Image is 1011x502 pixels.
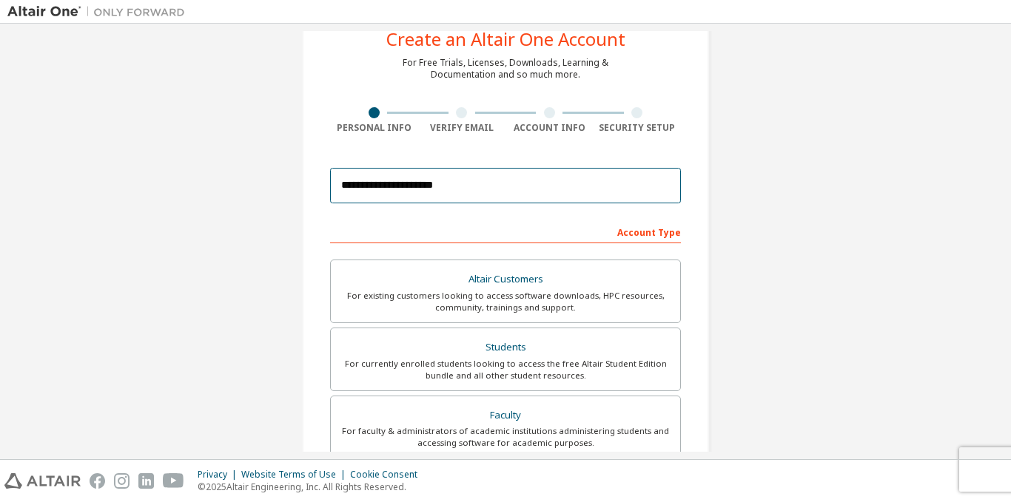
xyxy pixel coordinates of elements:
div: For faculty & administrators of academic institutions administering students and accessing softwa... [340,425,671,449]
img: facebook.svg [90,473,105,489]
div: For currently enrolled students looking to access the free Altair Student Edition bundle and all ... [340,358,671,381]
div: For Free Trials, Licenses, Downloads, Learning & Documentation and so much more. [403,57,608,81]
img: youtube.svg [163,473,184,489]
img: altair_logo.svg [4,473,81,489]
div: Personal Info [330,122,418,134]
img: instagram.svg [114,473,130,489]
div: Students [340,337,671,358]
div: For existing customers looking to access software downloads, HPC resources, community, trainings ... [340,290,671,313]
p: © 2025 Altair Engineering, Inc. All Rights Reserved. [198,481,426,493]
div: Verify Email [418,122,506,134]
div: Security Setup [594,122,682,134]
div: Faculty [340,405,671,426]
div: Account Type [330,220,681,243]
img: Altair One [7,4,192,19]
img: linkedin.svg [138,473,154,489]
div: Cookie Consent [350,469,426,481]
div: Altair Customers [340,269,671,290]
div: Website Terms of Use [241,469,350,481]
div: Create an Altair One Account [386,30,625,48]
div: Privacy [198,469,241,481]
div: Account Info [505,122,594,134]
